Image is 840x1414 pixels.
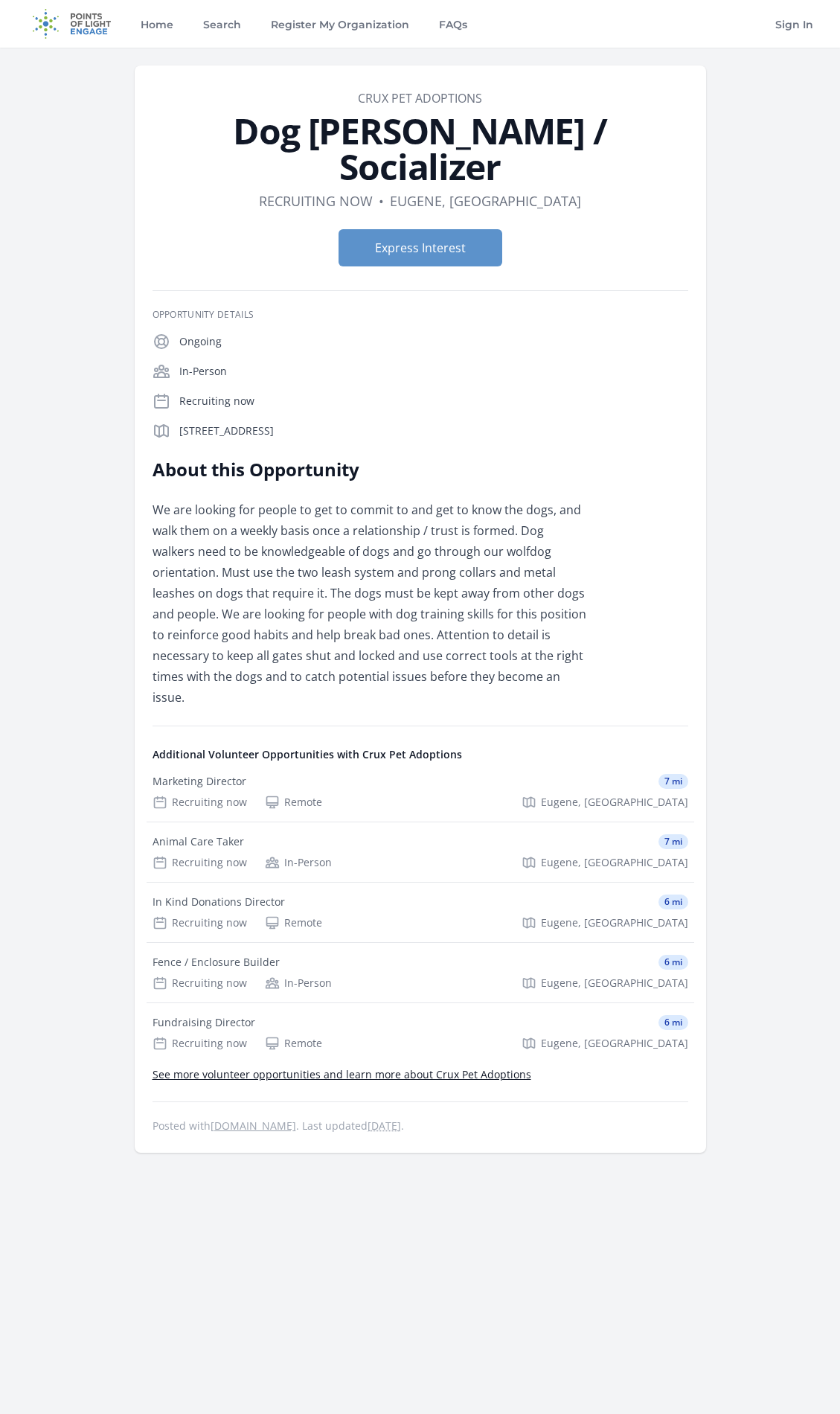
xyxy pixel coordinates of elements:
[179,423,688,438] p: [STREET_ADDRESS]
[153,1015,255,1030] div: Fundraising Director
[147,762,694,822] a: Marketing Director 7 mi Recruiting now Remote Eugene, [GEOGRAPHIC_DATA]
[265,1036,322,1051] div: Remote
[153,795,247,810] div: Recruiting now
[153,309,688,321] h3: Opportunity Details
[658,834,688,849] span: 7 mi
[153,955,280,970] div: Fence / Enclosure Builder
[390,191,581,211] dd: Eugene, [GEOGRAPHIC_DATA]
[153,499,588,708] p: We are looking for people to get to commit to and get to know the dogs, and walk them on a weekly...
[153,915,247,930] div: Recruiting now
[147,822,694,882] a: Animal Care Taker 7 mi Recruiting now In-Person Eugene, [GEOGRAPHIC_DATA]
[541,915,688,930] span: Eugene, [GEOGRAPHIC_DATA]
[265,855,332,870] div: In-Person
[153,1036,247,1051] div: Recruiting now
[153,976,247,991] div: Recruiting now
[147,1003,694,1063] a: Fundraising Director 6 mi Recruiting now Remote Eugene, [GEOGRAPHIC_DATA]
[179,364,688,379] p: In-Person
[147,943,694,1002] a: Fence / Enclosure Builder 6 mi Recruiting now In-Person Eugene, [GEOGRAPHIC_DATA]
[658,1015,688,1030] span: 6 mi
[179,394,688,409] p: Recruiting now
[265,976,332,991] div: In-Person
[339,229,502,266] button: Express Interest
[153,1120,688,1132] p: Posted with . Last updated .
[179,334,688,349] p: Ongoing
[259,191,373,211] dd: Recruiting now
[211,1119,296,1133] a: [DOMAIN_NAME]
[541,976,688,991] span: Eugene, [GEOGRAPHIC_DATA]
[153,747,688,762] h4: Additional Volunteer Opportunities with Crux Pet Adoptions
[658,895,688,909] span: 6 mi
[379,191,384,211] div: •
[541,1036,688,1051] span: Eugene, [GEOGRAPHIC_DATA]
[658,955,688,970] span: 6 mi
[153,834,244,849] div: Animal Care Taker
[265,915,322,930] div: Remote
[153,1067,531,1081] a: See more volunteer opportunities and learn more about Crux Pet Adoptions
[153,855,247,870] div: Recruiting now
[153,895,285,909] div: In Kind Donations Director
[658,774,688,789] span: 7 mi
[368,1119,401,1133] abbr: Fri, Feb 21, 2025 3:47 AM
[541,855,688,870] span: Eugene, [GEOGRAPHIC_DATA]
[153,458,588,482] h2: About this Opportunity
[147,883,694,942] a: In Kind Donations Director 6 mi Recruiting now Remote Eugene, [GEOGRAPHIC_DATA]
[153,774,246,789] div: Marketing Director
[358,90,482,106] a: Crux Pet Adoptions
[541,795,688,810] span: Eugene, [GEOGRAPHIC_DATA]
[265,795,322,810] div: Remote
[153,113,688,185] h1: Dog [PERSON_NAME] / Socializer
